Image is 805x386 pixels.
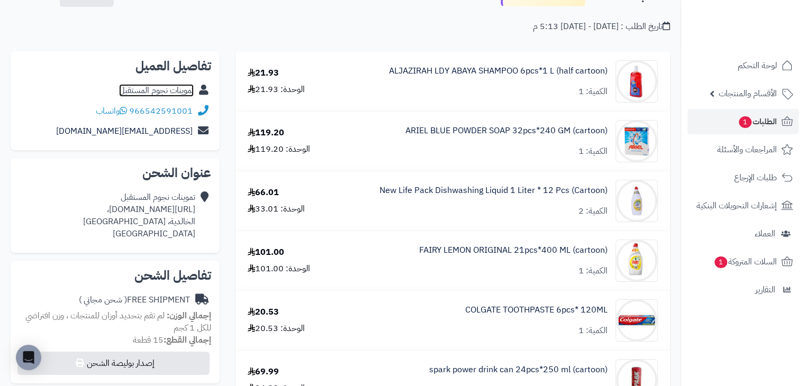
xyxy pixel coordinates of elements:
[688,165,799,190] a: طلبات الإرجاع
[248,366,279,378] div: 69.99
[248,84,305,96] div: الوحدة: 21.93
[16,345,41,370] div: Open Intercom Messenger
[714,256,727,268] span: 1
[688,137,799,162] a: المراجعات والأسئلة
[697,198,777,213] span: إشعارات التحويلات البنكية
[405,125,608,137] a: ARIEL BLUE POWDER SOAP 32pcs*240 GM (cartoon)
[389,65,608,77] a: ALJAZIRAH LDY ABAYA SHAMPOO 6pcs*1 L (half cartoon)
[719,86,777,101] span: الأقسام والمنتجات
[688,249,799,274] a: السلات المتروكة1
[739,116,752,128] span: 1
[733,28,795,50] img: logo-2.png
[578,325,608,337] div: الكمية: 1
[616,240,657,282] img: 1747509216-855ca201-b196-408a-bddf-407ab14b-90x90.jpg
[248,127,284,139] div: 119.20
[248,67,279,79] div: 21.93
[688,53,799,78] a: لوحة التحكم
[133,334,211,346] small: 15 قطعة
[56,125,193,137] a: [EMAIL_ADDRESS][DOMAIN_NAME]
[79,294,190,306] div: FREE SHIPMENT
[164,334,211,346] strong: إجمالي القطع:
[734,170,777,185] span: طلبات الإرجاع
[616,299,657,342] img: 1747511678-71jAwAW3M3L._AC_SL1500-90x90.jpg
[419,244,608,256] a: FAIRY LEMON ORIGINAL 21pcs*400 ML (cartoon)
[79,293,127,306] span: ( شحن مجاني )
[119,84,194,97] a: تموينات نجوم المستقبل
[688,193,799,218] a: إشعارات التحويلات البنكية
[248,263,310,275] div: الوحدة: 101.00
[96,105,127,117] a: واتساب
[578,265,608,277] div: الكمية: 1
[25,309,211,334] span: لم تقم بتحديد أوزان للمنتجات ، وزن افتراضي للكل 1 كجم
[129,105,193,117] a: 966542591001
[248,143,310,155] div: الوحدة: 119.20
[755,282,775,297] span: التقارير
[19,269,211,282] h2: تفاصيل الشحن
[578,205,608,217] div: الكمية: 2
[738,58,777,73] span: لوحة التحكم
[19,167,211,179] h2: عنوان الشحن
[616,120,657,162] img: 1747485038-KC1A3KZW3vfiPFX9yv1GEHvzpxSOKLKo-90x90.jpg
[248,323,305,335] div: الوحدة: 20.53
[738,114,777,129] span: الطلبات
[167,309,211,322] strong: إجمالي الوزن:
[379,185,608,197] a: New Life Pack Dishwashing Liquid 1 Liter * 12 Pcs (Cartoon)
[688,109,799,134] a: الطلبات1
[465,304,608,316] a: COLGATE TOOTHPASTE 6pcs* 120ML
[713,254,777,269] span: السلات المتروكة
[533,21,670,33] div: تاريخ الطلب : [DATE] - [DATE] 5:13 م
[755,226,775,241] span: العملاء
[83,191,195,240] div: تموينات نجوم المستقبل [URL][DOMAIN_NAME]، الخالدية، [GEOGRAPHIC_DATA] [GEOGRAPHIC_DATA]
[578,145,608,158] div: الكمية: 1
[19,60,211,72] h2: تفاصيل العميل
[717,142,777,157] span: المراجعات والأسئلة
[688,221,799,246] a: العملاء
[429,364,608,376] a: spark power drink can 24pcs*250 ml (cartoon)
[688,277,799,302] a: التقارير
[17,352,210,375] button: إصدار بوليصة الشحن
[248,306,279,318] div: 20.53
[616,60,657,103] img: 1747464519-144b50f0-d7f1-467b-85e5-396c9bf3-90x90.jpg
[616,180,657,222] img: 1747508811-0438a8bc-d1f4-46c9-9012-6a3b347b-90x90.jpg
[248,203,305,215] div: الوحدة: 33.01
[578,86,608,98] div: الكمية: 1
[248,187,279,199] div: 66.01
[248,246,284,259] div: 101.00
